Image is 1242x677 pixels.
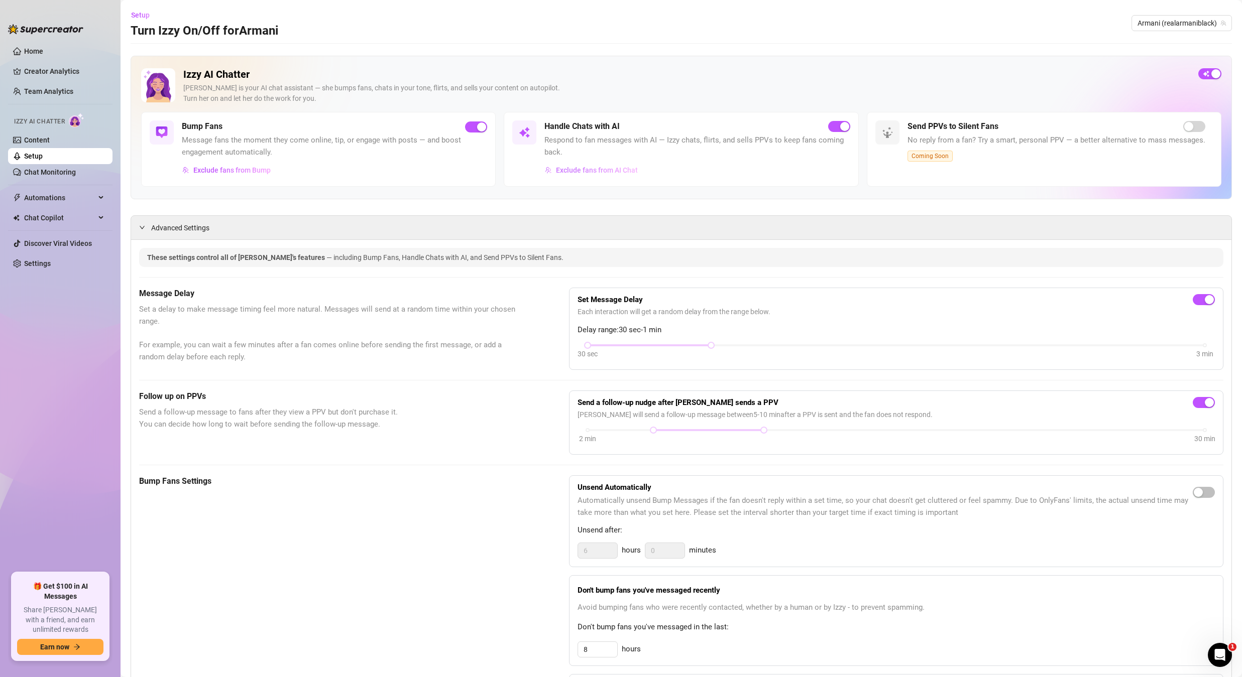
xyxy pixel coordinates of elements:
span: 1 [1228,643,1236,651]
span: Unsend after: [578,524,1215,536]
span: hours [622,545,641,557]
span: Avoid bumping fans who were recently contacted, whether by a human or by Izzy - to prevent spamming. [578,602,1215,614]
strong: Send a follow-up nudge after [PERSON_NAME] sends a PPV [578,398,778,407]
img: svg%3e [518,126,530,139]
img: svg%3e [182,167,189,174]
a: Setup [24,152,43,160]
h2: Izzy AI Chatter [183,68,1190,81]
button: Exclude fans from AI Chat [544,162,638,178]
span: Send a follow-up message to fans after they view a PPV but don't purchase it. You can decide how ... [139,407,519,430]
img: Izzy AI Chatter [141,68,175,102]
a: Home [24,47,43,55]
div: 30 sec [578,348,598,359]
span: team [1220,20,1226,26]
span: [PERSON_NAME] will send a follow-up message between 5 - 10 min after a PPV is sent and the fan do... [578,409,1215,420]
span: Exclude fans from AI Chat [556,166,638,174]
span: expanded [139,224,145,230]
span: Set a delay to make message timing feel more natural. Messages will send at a random time within ... [139,304,519,363]
span: No reply from a fan? Try a smart, personal PPV — a better alternative to mass messages. [908,134,1205,147]
span: Automations [24,190,95,206]
div: [PERSON_NAME] is your AI chat assistant — she bumps fans, chats in your tone, flirts, and sells y... [183,83,1190,104]
span: arrow-right [73,643,80,650]
h3: Turn Izzy On/Off for Armani [131,23,278,39]
button: Earn nowarrow-right [17,639,103,655]
span: Advanced Settings [151,222,209,233]
span: Message fans the moment they come online, tip, or engage with posts — and boost engagement automa... [182,134,487,158]
span: Chat Copilot [24,210,95,226]
div: expanded [139,222,151,233]
span: Earn now [40,643,69,651]
img: svg%3e [156,126,168,139]
span: — including Bump Fans, Handle Chats with AI, and Send PPVs to Silent Fans. [326,253,563,261]
iframe: Intercom live chat [1208,643,1232,667]
img: AI Chatter [69,113,84,127]
span: Share [PERSON_NAME] with a friend, and earn unlimited rewards [17,605,103,635]
img: logo-BBDzfeDw.svg [8,24,83,34]
span: minutes [689,545,716,557]
h5: Bump Fans Settings [139,475,519,487]
span: Coming Soon [908,151,953,162]
strong: Unsend Automatically [578,483,651,492]
span: Izzy AI Chatter [14,117,65,126]
a: Settings [24,259,51,267]
a: Team Analytics [24,87,73,95]
a: Creator Analytics [24,63,104,79]
h5: Handle Chats with AI [544,120,620,132]
div: 3 min [1196,348,1213,359]
h5: Bump Fans [182,120,222,132]
strong: Set Message Delay [578,295,643,304]
span: Automatically unsend Bump Messages if the fan doesn't reply within a set time, so your chat doesn... [578,495,1193,518]
h5: Send PPVs to Silent Fans [908,120,998,132]
h5: Follow up on PPVs [139,390,519,402]
span: Setup [131,11,150,19]
span: Armani (realarmaniblack) [1138,16,1226,31]
span: Respond to fan messages with AI — Izzy chats, flirts, and sells PPVs to keep fans coming back. [544,134,850,158]
div: 30 min [1194,433,1215,444]
span: 🎁 Get $100 in AI Messages [17,582,103,601]
div: 2 min [579,433,596,444]
strong: Don't bump fans you've messaged recently [578,586,720,595]
span: Don't bump fans you've messaged in the last: [578,621,1215,633]
img: Chat Copilot [13,214,20,221]
a: Discover Viral Videos [24,239,92,247]
span: Delay range: 30 sec - 1 min [578,324,1215,336]
img: svg%3e [881,126,893,139]
span: thunderbolt [13,194,21,202]
a: Chat Monitoring [24,168,76,176]
button: Exclude fans from Bump [182,162,271,178]
a: Content [24,136,50,144]
span: Each interaction will get a random delay from the range below. [578,306,1215,317]
span: Exclude fans from Bump [193,166,271,174]
img: svg%3e [545,167,552,174]
button: Setup [131,7,158,23]
span: These settings control all of [PERSON_NAME]'s features [147,253,326,261]
span: hours [622,643,641,655]
h5: Message Delay [139,288,519,300]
